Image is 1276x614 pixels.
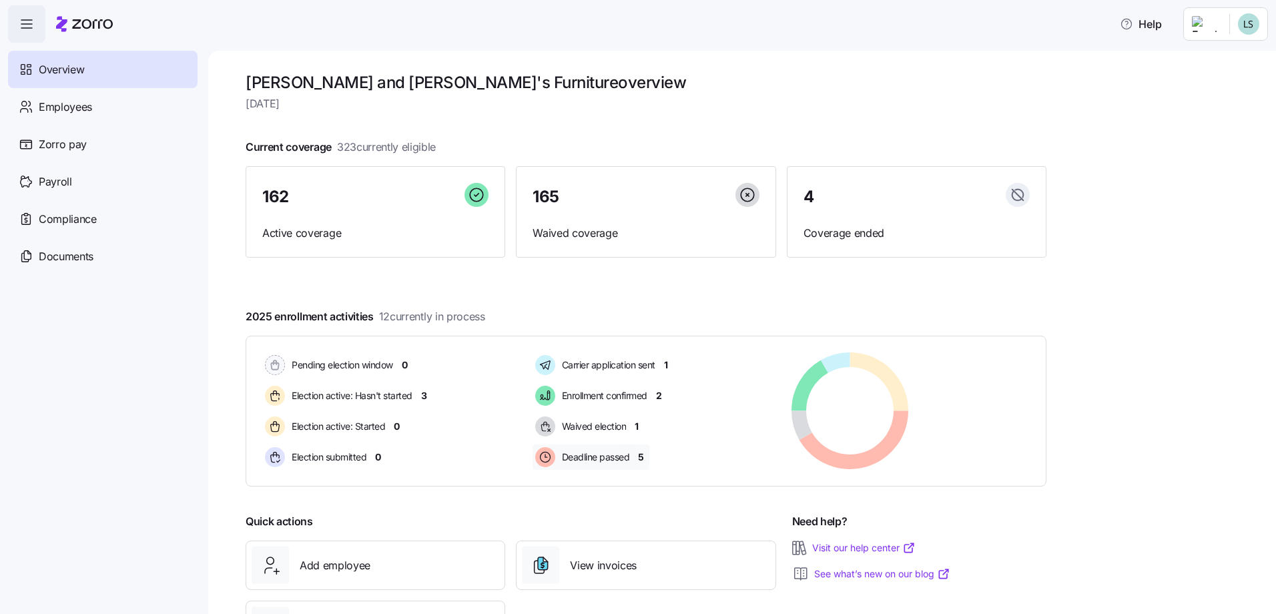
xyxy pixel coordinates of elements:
span: 0 [375,450,381,464]
span: Waived election [558,420,627,433]
a: Employees [8,88,198,125]
span: Overview [39,61,84,78]
span: Waived coverage [533,225,759,242]
span: View invoices [570,557,637,574]
span: 162 [262,189,289,205]
a: Visit our help center [812,541,916,555]
span: Zorro pay [39,136,87,153]
a: Documents [8,238,198,275]
span: Quick actions [246,513,313,530]
span: 5 [638,450,644,464]
a: Payroll [8,163,198,200]
a: Zorro pay [8,125,198,163]
span: Documents [39,248,93,265]
span: Add employee [300,557,370,574]
span: 4 [804,189,814,205]
span: Election submitted [288,450,366,464]
span: 2 [656,389,662,402]
a: See what’s new on our blog [814,567,950,581]
span: 0 [394,420,400,433]
span: Election active: Hasn't started [288,389,412,402]
span: Compliance [39,211,97,228]
img: d552751acb159096fc10a5bc90168bac [1238,13,1259,35]
span: 0 [402,358,408,372]
span: Help [1120,16,1162,32]
a: Compliance [8,200,198,238]
h1: [PERSON_NAME] and [PERSON_NAME]'s Furniture overview [246,72,1046,93]
span: Carrier application sent [558,358,655,372]
span: Election active: Started [288,420,385,433]
button: Help [1109,11,1173,37]
span: Employees [39,99,92,115]
span: [DATE] [246,95,1046,112]
span: 165 [533,189,559,205]
span: Enrollment confirmed [558,389,647,402]
span: Active coverage [262,225,489,242]
span: Current coverage [246,139,436,156]
span: Deadline passed [558,450,630,464]
span: 12 currently in process [379,308,485,325]
span: Pending election window [288,358,393,372]
span: Coverage ended [804,225,1030,242]
span: 323 currently eligible [337,139,436,156]
span: 2025 enrollment activities [246,308,485,325]
span: 1 [635,420,639,433]
img: Employer logo [1192,16,1219,32]
span: 1 [664,358,668,372]
span: Need help? [792,513,848,530]
span: 3 [421,389,427,402]
a: Overview [8,51,198,88]
span: Payroll [39,174,72,190]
